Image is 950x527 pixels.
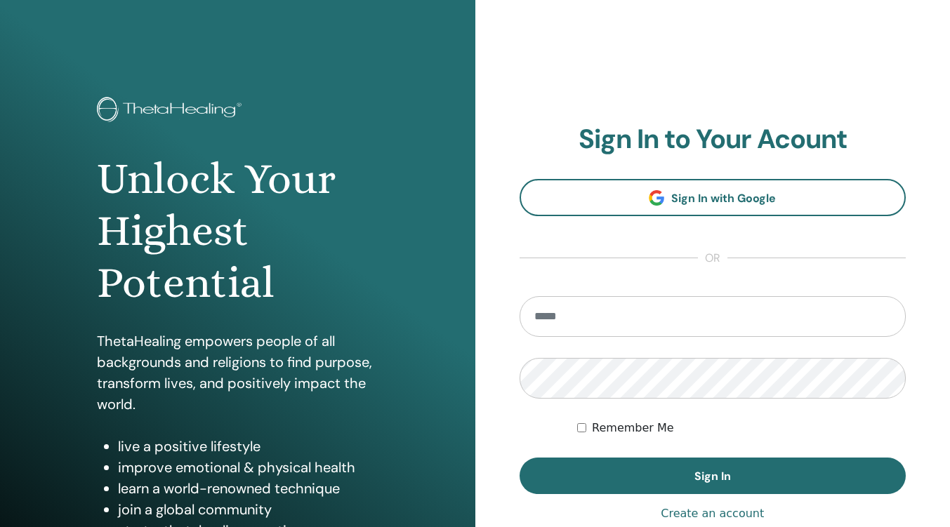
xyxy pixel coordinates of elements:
[520,124,906,156] h2: Sign In to Your Acount
[97,153,378,309] h1: Unlock Your Highest Potential
[698,250,727,267] span: or
[118,499,378,520] li: join a global community
[661,505,764,522] a: Create an account
[577,420,906,436] div: Keep me authenticated indefinitely or until I manually logout
[118,436,378,457] li: live a positive lifestyle
[520,179,906,216] a: Sign In with Google
[118,457,378,478] li: improve emotional & physical health
[97,331,378,415] p: ThetaHealing empowers people of all backgrounds and religions to find purpose, transform lives, a...
[118,478,378,499] li: learn a world-renowned technique
[592,420,674,436] label: Remember Me
[671,191,776,206] span: Sign In with Google
[694,469,731,483] span: Sign In
[520,458,906,494] button: Sign In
